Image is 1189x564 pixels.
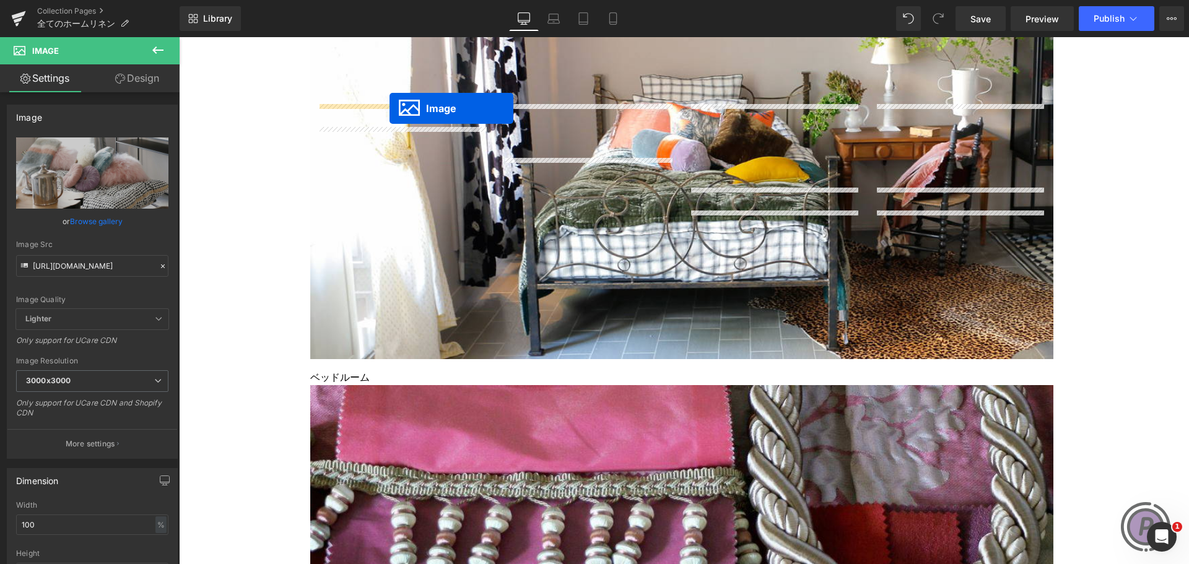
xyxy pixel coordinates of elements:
[1147,522,1177,552] iframe: Intercom live chat
[539,6,568,31] a: Laptop
[16,336,168,354] div: Only support for UCare CDN
[16,255,168,277] input: Link
[1011,6,1074,31] a: Preview
[37,19,115,28] span: 全てのホームリネン
[598,6,628,31] a: Mobile
[203,13,232,24] span: Library
[26,376,71,385] b: 3000x3000
[70,210,123,232] a: Browse gallery
[16,501,168,510] div: Width
[7,429,177,458] button: More settings
[16,105,42,123] div: Image
[16,240,168,249] div: Image Src
[66,438,115,449] p: More settings
[16,357,168,365] div: Image Resolution
[16,295,168,304] div: Image Quality
[1026,12,1059,25] span: Preview
[37,6,180,16] a: Collection Pages
[1094,14,1125,24] span: Publish
[16,549,168,558] div: Height
[131,334,874,348] h4: ベッドルーム
[16,469,59,486] div: Dimension
[32,46,59,56] span: Image
[1172,522,1182,532] span: 1
[16,398,168,426] div: Only support for UCare CDN and Shopify CDN
[568,6,598,31] a: Tablet
[970,12,991,25] span: Save
[155,516,167,533] div: %
[926,6,951,31] button: Redo
[509,6,539,31] a: Desktop
[25,314,51,323] b: Lighter
[896,6,921,31] button: Undo
[1159,6,1184,31] button: More
[92,64,182,92] a: Design
[16,514,168,535] input: auto
[180,6,241,31] a: New Library
[16,215,168,228] div: or
[1079,6,1154,31] button: Publish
